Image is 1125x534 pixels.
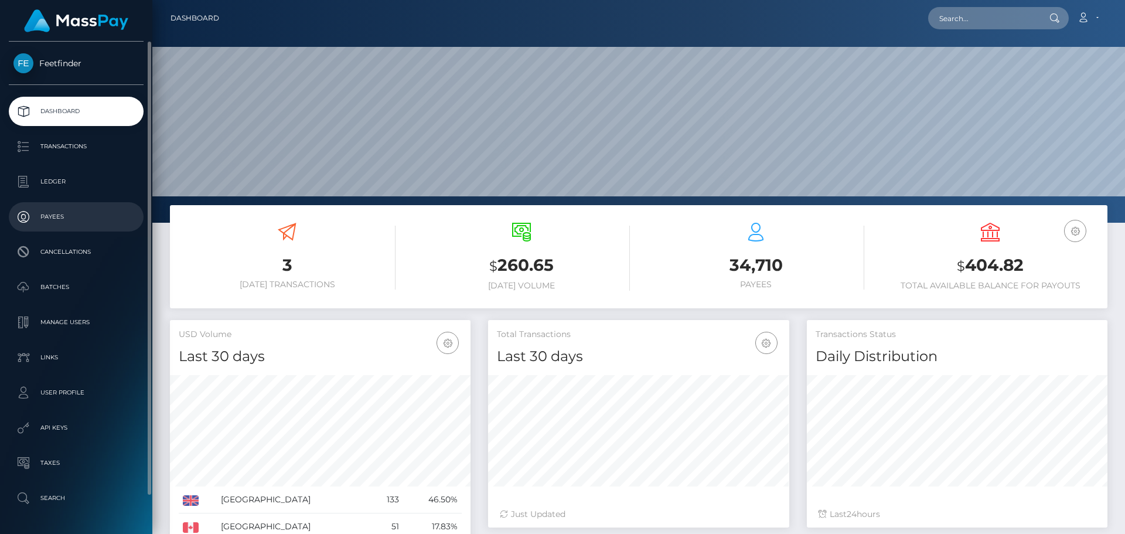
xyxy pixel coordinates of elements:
[882,281,1099,291] h6: Total Available Balance for Payouts
[13,103,139,120] p: Dashboard
[13,278,139,296] p: Batches
[9,237,144,267] a: Cancellations
[9,97,144,126] a: Dashboard
[9,413,144,443] a: API Keys
[217,487,371,513] td: [GEOGRAPHIC_DATA]
[9,58,144,69] span: Feetfinder
[647,254,864,277] h3: 34,710
[647,280,864,290] h6: Payees
[9,343,144,372] a: Links
[9,167,144,196] a: Ledger
[13,173,139,191] p: Ledger
[24,9,128,32] img: MassPay Logo
[497,346,780,367] h4: Last 30 days
[13,243,139,261] p: Cancellations
[179,254,396,277] h3: 3
[9,132,144,161] a: Transactions
[489,258,497,274] small: $
[13,419,139,437] p: API Keys
[13,138,139,155] p: Transactions
[370,487,403,513] td: 133
[13,349,139,366] p: Links
[9,308,144,337] a: Manage Users
[413,254,630,278] h3: 260.65
[13,208,139,226] p: Payees
[847,509,857,519] span: 24
[816,329,1099,341] h5: Transactions Status
[9,202,144,232] a: Payees
[171,6,219,30] a: Dashboard
[183,522,199,533] img: CA.png
[13,384,139,402] p: User Profile
[13,454,139,472] p: Taxes
[13,489,139,507] p: Search
[882,254,1099,278] h3: 404.82
[9,273,144,302] a: Batches
[819,508,1096,521] div: Last hours
[179,280,396,290] h6: [DATE] Transactions
[183,495,199,506] img: GB.png
[179,329,462,341] h5: USD Volume
[957,258,965,274] small: $
[500,508,777,521] div: Just Updated
[9,448,144,478] a: Taxes
[413,281,630,291] h6: [DATE] Volume
[9,378,144,407] a: User Profile
[13,314,139,331] p: Manage Users
[928,7,1038,29] input: Search...
[497,329,780,341] h5: Total Transactions
[9,484,144,513] a: Search
[816,346,1099,367] h4: Daily Distribution
[403,487,462,513] td: 46.50%
[13,53,33,73] img: Feetfinder
[179,346,462,367] h4: Last 30 days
